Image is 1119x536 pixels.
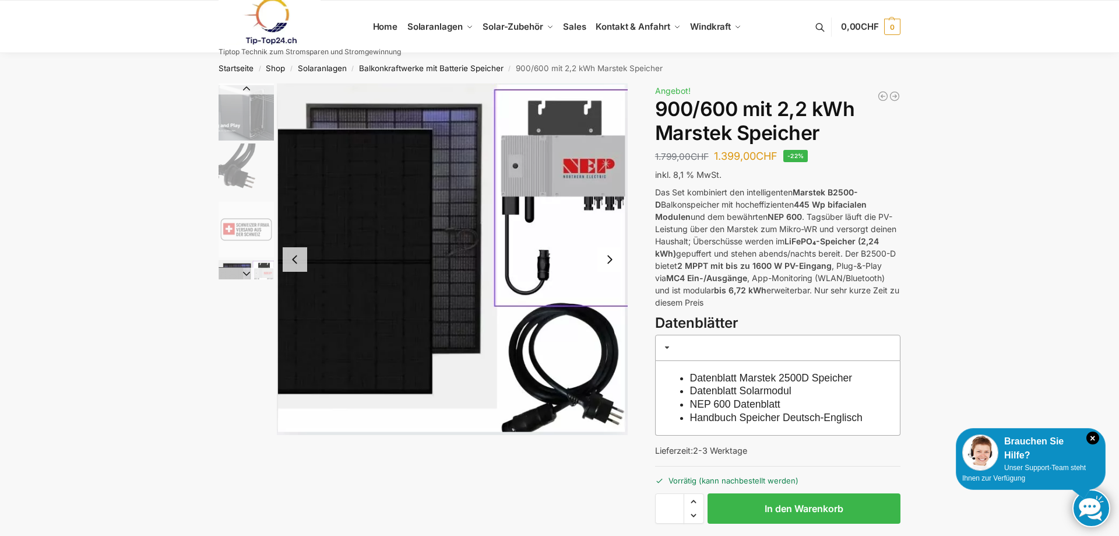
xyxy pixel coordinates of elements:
[298,64,347,73] a: Solaranlagen
[216,200,274,258] li: 4 / 8
[219,83,274,94] button: Previous slide
[504,64,516,73] span: /
[198,53,921,83] nav: Breadcrumb
[254,64,266,73] span: /
[285,64,297,73] span: /
[219,260,274,316] img: Balkonkraftwerk 860
[219,268,274,279] button: Next slide
[684,494,703,509] span: Increase quantity
[1086,432,1099,444] i: Schließen
[693,446,747,456] span: 2-3 Werktage
[597,247,622,272] button: Next slide
[219,85,274,141] img: Marstek Balkonkraftwerk
[596,21,670,32] span: Kontakt & Anfahrt
[277,83,628,435] li: 5 / 8
[708,493,900,524] button: In den Warenkorb
[690,398,780,410] a: NEP 600 Datenblatt
[756,150,777,162] span: CHF
[359,64,504,73] a: Balkonkraftwerke mit Batterie Speicher
[962,464,1086,482] span: Unser Support-Team steht Ihnen zur Verfügung
[478,1,558,53] a: Solar-Zubehör
[402,1,477,53] a: Solaranlagen
[783,150,808,162] span: -22%
[714,285,766,295] strong: bis 6,72 kWh
[655,493,684,524] input: Produktmenge
[219,48,401,55] p: Tiptop Technik zum Stromsparen und Stromgewinnung
[962,435,1099,463] div: Brauchen Sie Hilfe?
[690,412,863,423] a: Handbuch Speicher Deutsch-Englisch
[655,97,900,145] h1: 900/600 mit 2,2 kWh Marstek Speicher
[216,142,274,200] li: 3 / 8
[690,372,853,384] a: Datenblatt Marstek 2500D Speicher
[216,83,274,142] li: 2 / 8
[655,186,900,309] p: Das Set kombiniert den intelligenten Balkonspeicher mit hocheffizienten und dem bewährten . Tagsü...
[563,21,586,32] span: Sales
[591,1,685,53] a: Kontakt & Anfahrt
[407,21,463,32] span: Solaranlagen
[877,90,889,102] a: Steckerkraftwerk mit 8 KW Speicher und 8 Solarmodulen mit 3600 Watt
[962,435,998,471] img: Customer service
[714,150,777,162] bdi: 1.399,00
[677,261,832,271] strong: 2 MPPT mit bis zu 1600 W PV-Eingang
[655,313,900,334] h3: Datenblätter
[690,21,731,32] span: Windkraft
[666,273,747,283] strong: MC4 Ein-/Ausgänge
[655,151,709,162] bdi: 1.799,00
[219,143,274,199] img: Anschlusskabel-3meter_schweizer-stecker
[691,151,709,162] span: CHF
[655,466,900,486] p: Vorrätig (kann nachbestellt werden)
[483,21,543,32] span: Solar-Zubehör
[347,64,359,73] span: /
[861,21,879,32] span: CHF
[889,90,900,102] a: Steckerkraftwerk mit 8 KW Speicher und 8 Solarmodulen mit 3600 Watt
[684,508,703,523] span: Reduce quantity
[655,170,722,180] span: inkl. 8,1 % MwSt.
[277,83,628,435] img: Balkonkraftwerk 860
[219,202,274,257] img: ChatGPT Image 29. März 2025, 12_41_06
[841,21,879,32] span: 0,00
[655,446,747,456] span: Lieferzeit:
[685,1,747,53] a: Windkraft
[768,212,802,222] strong: NEP 600
[216,258,274,317] li: 5 / 8
[266,64,285,73] a: Shop
[283,247,307,272] button: Previous slide
[558,1,591,53] a: Sales
[884,19,900,35] span: 0
[655,86,691,96] span: Angebot!
[219,64,254,73] a: Startseite
[690,385,791,397] a: Datenblatt Solarmodul
[841,9,900,44] a: 0,00CHF 0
